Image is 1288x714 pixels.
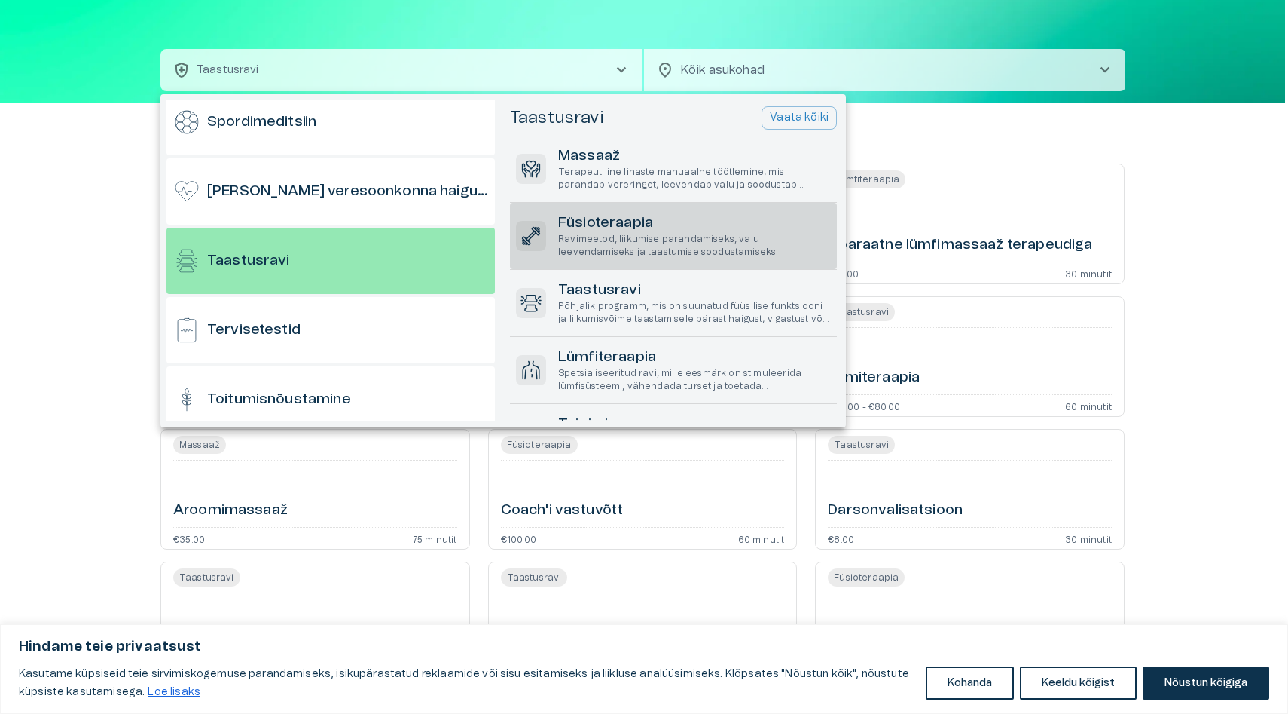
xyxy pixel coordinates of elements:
[558,348,831,368] h6: Lümfiteraapia
[1020,667,1137,700] button: Keeldu kõigist
[770,110,829,126] p: Vaata kõiki
[558,146,831,167] h6: Massaaž
[19,638,1269,656] p: Hindame teie privaatsust
[558,415,831,435] h6: Teipimine
[207,251,290,271] h6: Taastusravi
[207,112,316,133] h6: Spordimeditsiin
[207,390,351,410] h6: Toitumisnõustamine
[558,280,831,301] h6: Taastusravi
[19,665,914,701] p: Kasutame küpsiseid teie sirvimiskogemuse parandamiseks, isikupärastatud reklaamide või sisu esita...
[147,686,201,698] a: Loe lisaks
[510,107,604,129] h5: Taastusravi
[558,367,831,393] p: Spetsialiseeritud ravi, mille eesmärk on stimuleerida lümfisüsteemi, vähendada turset ja toetada ...
[558,300,831,326] p: Põhjalik programm, mis on suunatud füüsilise funktsiooni ja liikumisvõime taastamisele pärast hai...
[926,667,1014,700] button: Kohanda
[558,233,831,259] p: Ravimeetod, liikumise parandamiseks, valu leevendamiseks ja taastumise soodustamiseks.
[207,182,489,202] h6: [PERSON_NAME] veresoonkonna haigused
[558,166,831,192] p: Terapeutiline lihaste manuaalne töötlemine, mis parandab vereringet, leevendab valu ja soodustab ...
[207,320,301,341] h6: Tervisetestid
[558,213,831,234] h6: Füsioteraapia
[1143,667,1269,700] button: Nõustun kõigiga
[762,106,837,130] button: Vaata kõiki
[77,12,99,24] span: Help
